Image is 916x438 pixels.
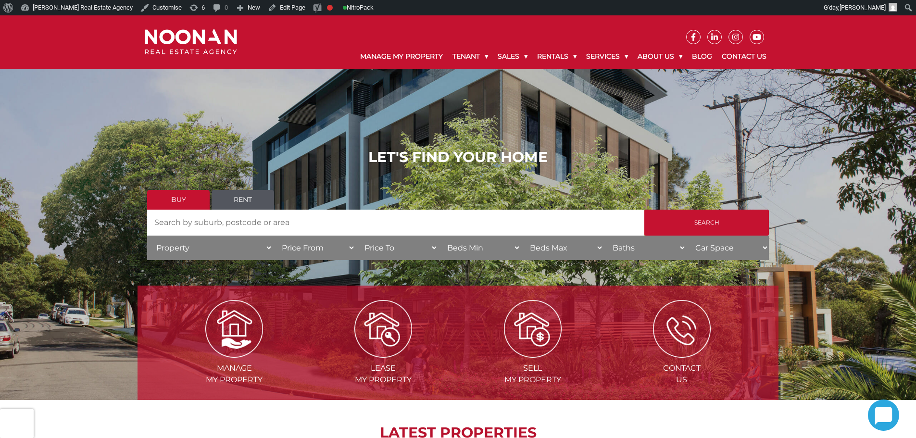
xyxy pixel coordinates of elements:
[633,44,687,69] a: About Us
[532,44,581,69] a: Rentals
[459,363,606,386] span: Sell my Property
[717,44,771,69] a: Contact Us
[310,324,457,384] a: Lease my property Leasemy Property
[355,44,448,69] a: Manage My Property
[459,324,606,384] a: Sell my property Sellmy Property
[147,190,210,210] a: Buy
[840,4,886,11] span: [PERSON_NAME]
[687,44,717,69] a: Blog
[653,300,711,358] img: ICONS
[644,210,769,236] input: Search
[581,44,633,69] a: Services
[354,300,412,358] img: Lease my property
[147,149,769,166] h1: LET'S FIND YOUR HOME
[145,29,237,55] img: Noonan Real Estate Agency
[608,363,755,386] span: Contact Us
[205,300,263,358] img: Manage my Property
[448,44,493,69] a: Tenant
[493,44,532,69] a: Sales
[161,324,308,384] a: Manage my Property Managemy Property
[608,324,755,384] a: ICONS ContactUs
[212,190,274,210] a: Rent
[327,5,333,11] div: Focus keyphrase not set
[504,300,562,358] img: Sell my property
[161,363,308,386] span: Manage my Property
[310,363,457,386] span: Lease my Property
[147,210,644,236] input: Search by suburb, postcode or area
